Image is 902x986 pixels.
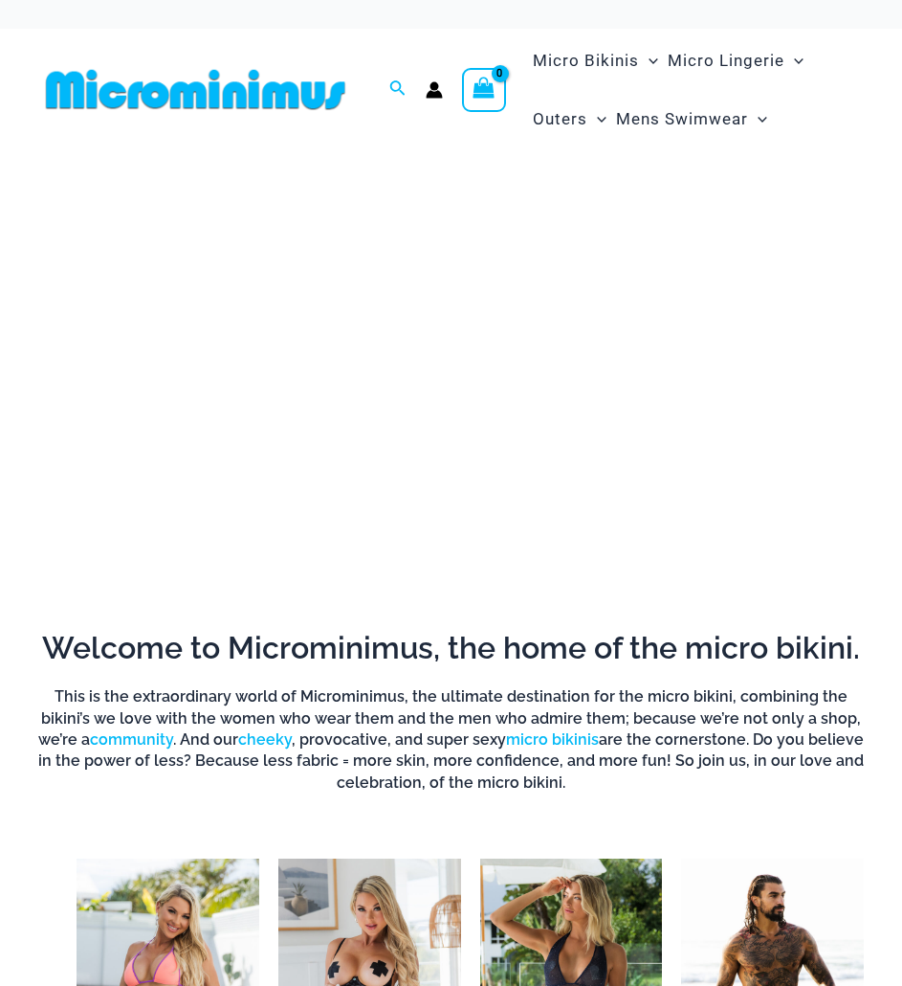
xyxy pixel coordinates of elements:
[525,29,864,151] nav: Site Navigation
[528,32,663,90] a: Micro BikinisMenu ToggleMenu Toggle
[784,36,803,85] span: Menu Toggle
[389,78,407,101] a: Search icon link
[533,95,587,144] span: Outers
[748,95,767,144] span: Menu Toggle
[238,730,292,749] a: cheeky
[668,36,784,85] span: Micro Lingerie
[663,32,808,90] a: Micro LingerieMenu ToggleMenu Toggle
[90,730,173,749] a: community
[639,36,658,85] span: Menu Toggle
[426,81,443,99] a: Account icon link
[38,628,864,668] h2: Welcome to Microminimus, the home of the micro bikini.
[533,36,639,85] span: Micro Bikinis
[506,730,599,749] a: micro bikinis
[38,68,353,111] img: MM SHOP LOGO FLAT
[587,95,606,144] span: Menu Toggle
[528,90,611,148] a: OutersMenu ToggleMenu Toggle
[611,90,772,148] a: Mens SwimwearMenu ToggleMenu Toggle
[462,68,506,112] a: View Shopping Cart, empty
[38,686,864,794] h6: This is the extraordinary world of Microminimus, the ultimate destination for the micro bikini, c...
[616,95,748,144] span: Mens Swimwear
